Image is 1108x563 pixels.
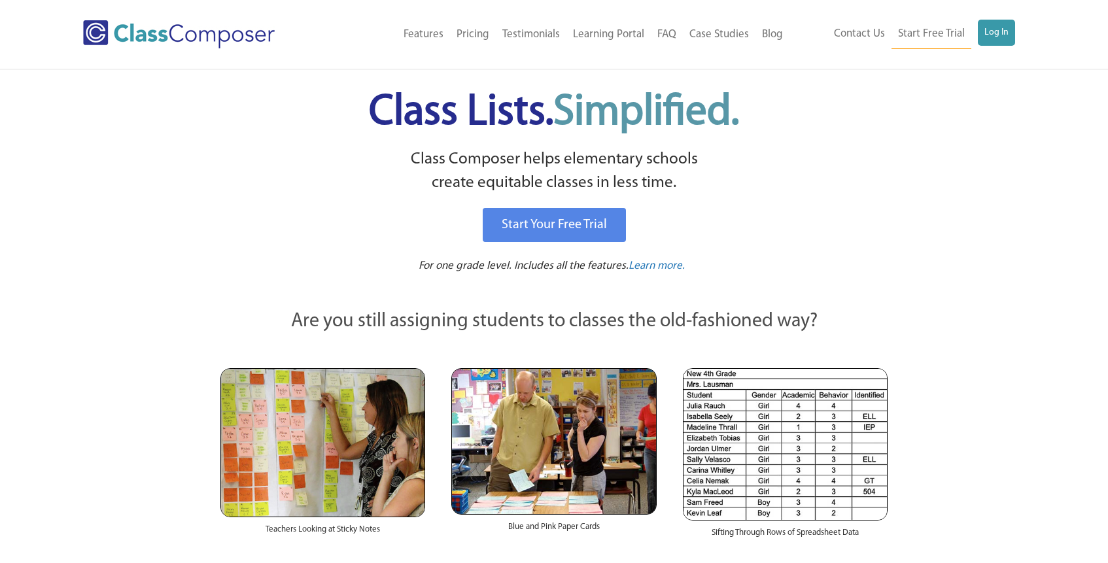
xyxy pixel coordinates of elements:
[683,520,888,552] div: Sifting Through Rows of Spreadsheet Data
[629,260,685,271] span: Learn more.
[755,20,789,49] a: Blog
[496,20,566,49] a: Testimonials
[220,517,425,549] div: Teachers Looking at Sticky Notes
[683,368,888,520] img: Spreadsheets
[827,20,892,48] a: Contact Us
[629,258,685,275] a: Learn more.
[892,20,971,49] a: Start Free Trial
[553,92,739,134] span: Simplified.
[483,208,626,242] a: Start Your Free Trial
[328,20,789,49] nav: Header Menu
[683,20,755,49] a: Case Studies
[451,515,656,546] div: Blue and Pink Paper Cards
[369,92,739,134] span: Class Lists.
[83,20,275,48] img: Class Composer
[450,20,496,49] a: Pricing
[502,218,607,231] span: Start Your Free Trial
[220,307,888,336] p: Are you still assigning students to classes the old-fashioned way?
[419,260,629,271] span: For one grade level. Includes all the features.
[220,368,425,517] img: Teachers Looking at Sticky Notes
[651,20,683,49] a: FAQ
[397,20,450,49] a: Features
[789,20,1015,49] nav: Header Menu
[978,20,1015,46] a: Log In
[218,148,890,196] p: Class Composer helps elementary schools create equitable classes in less time.
[451,368,656,514] img: Blue and Pink Paper Cards
[566,20,651,49] a: Learning Portal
